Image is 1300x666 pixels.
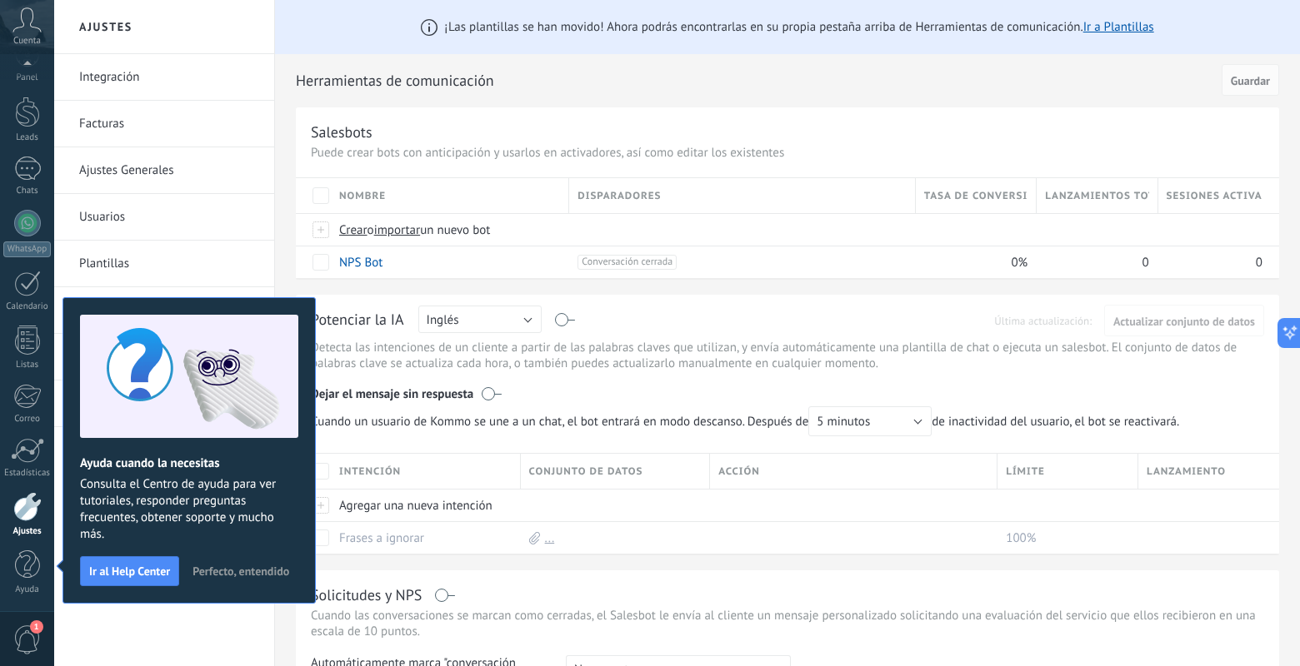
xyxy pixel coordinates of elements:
li: Facturas [54,101,274,147]
li: Herramientas de comunicación [54,287,274,334]
span: un nuevo bot [420,222,490,238]
div: 100% [997,522,1130,554]
span: Límite [1006,464,1045,480]
p: Cuando las conversaciones se marcan como cerradas, el Salesbot le envía al cliente un mensaje per... [311,608,1264,639]
h2: Herramientas de comunicación [296,64,1216,97]
span: 0 [1256,255,1262,271]
div: Agregar una nueva intención [331,490,512,521]
a: Integración [79,54,257,101]
a: NPS Bot [339,255,382,271]
span: de inactividad del usuario, el bot se reactivará. [311,406,1188,436]
div: Estadísticas [3,468,52,479]
span: Inglés [427,312,459,328]
span: o [367,222,374,238]
a: Facturas [79,101,257,147]
button: Perfecto, entendido [185,559,297,584]
span: 0% [1011,255,1027,271]
h2: Ayuda cuando la necesitas [80,455,298,471]
span: Conversación cerrada [577,255,677,270]
div: 0 [1037,246,1149,278]
span: 1 [30,620,43,634]
span: 5 minutos [817,414,870,430]
div: 0% [916,246,1028,278]
div: Ayuda [3,584,52,595]
a: Usuarios [79,194,257,241]
div: Chats [3,186,52,196]
a: Plantillas [79,241,257,287]
span: Intención [339,464,401,480]
span: Acción [718,464,760,480]
button: 5 minutos [808,406,932,436]
div: 0 [1158,246,1262,278]
span: Nombre [339,188,386,204]
span: Perfecto, entendido [192,565,289,577]
span: importar [374,222,421,238]
div: Correo [3,414,52,425]
span: Disparadores [577,188,661,204]
span: Lanzamiento [1147,464,1226,480]
span: Guardar [1231,75,1270,87]
span: Consulta el Centro de ayuda para ver tutoriales, responder preguntas frecuentes, obtener soporte ... [80,476,298,543]
button: Inglés [418,306,542,333]
span: Cuenta [13,36,41,47]
div: Listas [3,360,52,370]
span: ¡Las plantillas se han movido! Ahora podrás encontrarlas en su propia pestaña arriba de Herramien... [444,19,1153,35]
li: Integración [54,54,274,101]
span: Ir al Help Center [89,565,170,577]
span: Tasa de conversión [924,188,1027,204]
a: Ir a Plantillas [1083,19,1154,35]
span: Cuando un usuario de Kommo se une a un chat, el bot entrará en modo descanso. Después de [311,406,932,436]
p: Puede crear bots con anticipación y usarlos en activadores, así como editar los existentes [311,145,1264,161]
a: Herramientas de comunicación [79,287,257,334]
button: Guardar [1222,64,1279,96]
div: Ajustes [3,526,52,537]
span: Lanzamientos totales [1045,188,1148,204]
div: Calendario [3,301,52,312]
span: Conjunto de datos [529,464,643,480]
div: Leads [3,132,52,143]
a: ... [545,530,555,546]
div: Salesbots [311,122,372,142]
span: Crear [339,222,367,238]
div: WhatsApp [3,241,51,257]
a: Ajustes Generales [79,147,257,194]
a: Frases a ignorar [339,530,424,546]
li: Ajustes Generales [54,147,274,194]
li: Usuarios [54,194,274,241]
div: Potenciar la IA [311,310,404,331]
div: Dejar el mensaje sin respuesta [311,375,1264,406]
div: Solicitudes y NPS [311,585,422,604]
button: Ir al Help Center [80,556,179,586]
span: 0 [1142,255,1148,271]
p: Detecta las intenciones de un cliente a partir de las palabras claves que utilizan, y envía autom... [311,340,1264,371]
span: Sesiones activas [1167,188,1262,204]
li: Plantillas [54,241,274,287]
span: 100% [1006,530,1036,546]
